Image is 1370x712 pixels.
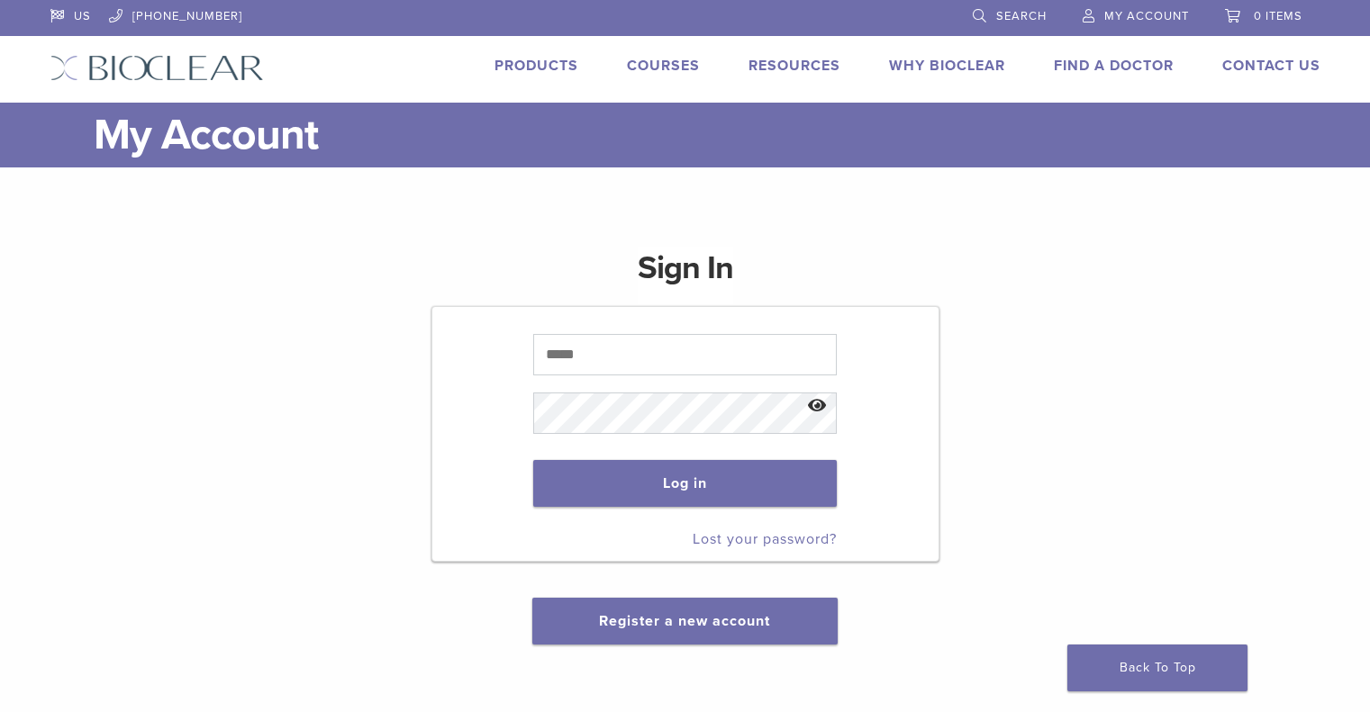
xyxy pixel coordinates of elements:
[1054,57,1174,75] a: Find A Doctor
[1067,644,1248,691] a: Back To Top
[533,460,837,507] button: Log in
[996,9,1047,23] span: Search
[889,57,1005,75] a: Why Bioclear
[749,57,840,75] a: Resources
[627,57,700,75] a: Courses
[798,383,837,429] button: Show password
[494,57,578,75] a: Products
[693,530,837,548] a: Lost your password?
[94,103,1320,167] h1: My Account
[1222,57,1320,75] a: Contact Us
[638,247,733,304] h1: Sign In
[1104,9,1189,23] span: My Account
[50,55,264,81] img: Bioclear
[1254,9,1302,23] span: 0 items
[599,612,770,630] a: Register a new account
[532,598,837,644] button: Register a new account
